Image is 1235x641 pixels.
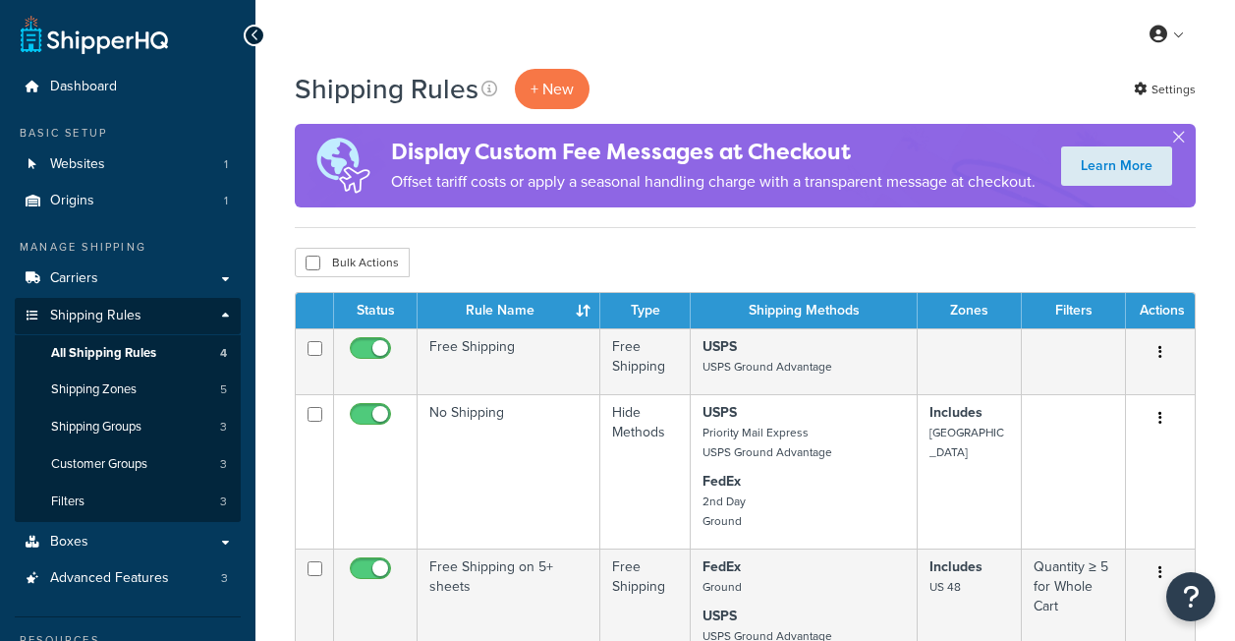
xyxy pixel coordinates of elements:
[1166,572,1215,621] button: Open Resource Center
[702,606,737,626] strong: USPS
[15,446,241,483] li: Customer Groups
[51,456,147,473] span: Customer Groups
[51,419,141,436] span: Shipping Groups
[15,409,241,445] a: Shipping Groups 3
[1126,293,1195,328] th: Actions
[702,358,832,376] small: USPS Ground Advantage
[220,345,227,362] span: 4
[220,494,227,510] span: 3
[50,308,141,324] span: Shipping Rules
[918,293,1022,328] th: Zones
[220,381,227,398] span: 5
[929,578,961,596] small: US 48
[702,402,737,423] strong: USPS
[418,328,600,394] td: Free Shipping
[50,156,105,173] span: Websites
[15,335,241,372] li: All Shipping Rules
[702,578,742,596] small: Ground
[15,335,241,372] a: All Shipping Rules 4
[515,69,589,109] p: + New
[15,560,241,597] li: Advanced Features
[50,270,98,287] span: Carriers
[702,493,746,530] small: 2nd Day Ground
[51,381,137,398] span: Shipping Zones
[691,293,918,328] th: Shipping Methods
[220,456,227,473] span: 3
[702,424,832,461] small: Priority Mail Express USPS Ground Advantage
[220,419,227,436] span: 3
[15,298,241,522] li: Shipping Rules
[15,484,241,520] li: Filters
[1061,146,1172,186] a: Learn More
[224,156,228,173] span: 1
[221,570,228,587] span: 3
[702,556,741,577] strong: FedEx
[929,556,982,577] strong: Includes
[1134,76,1196,103] a: Settings
[702,471,741,492] strong: FedEx
[15,560,241,597] a: Advanced Features 3
[51,494,84,510] span: Filters
[15,298,241,334] a: Shipping Rules
[1022,293,1126,328] th: Filters
[418,394,600,549] td: No Shipping
[702,336,737,357] strong: USPS
[929,424,1004,461] small: [GEOGRAPHIC_DATA]
[15,484,241,520] a: Filters 3
[418,293,600,328] th: Rule Name : activate to sort column ascending
[295,124,391,207] img: duties-banner-06bc72dcb5fe05cb3f9472aba00be2ae8eb53ab6f0d8bb03d382ba314ac3c341.png
[50,193,94,209] span: Origins
[600,293,691,328] th: Type
[391,168,1036,196] p: Offset tariff costs or apply a seasonal handling charge with a transparent message at checkout.
[50,79,117,95] span: Dashboard
[600,328,691,394] td: Free Shipping
[15,261,241,297] a: Carriers
[21,15,168,54] a: ShipperHQ Home
[15,125,241,142] div: Basic Setup
[15,372,241,408] a: Shipping Zones 5
[15,446,241,483] a: Customer Groups 3
[295,70,478,108] h1: Shipping Rules
[15,146,241,183] li: Websites
[51,345,156,362] span: All Shipping Rules
[15,69,241,105] a: Dashboard
[15,239,241,256] div: Manage Shipping
[224,193,228,209] span: 1
[50,570,169,587] span: Advanced Features
[391,136,1036,168] h4: Display Custom Fee Messages at Checkout
[50,534,88,551] span: Boxes
[295,248,410,277] button: Bulk Actions
[15,146,241,183] a: Websites 1
[600,394,691,549] td: Hide Methods
[15,183,241,219] a: Origins 1
[15,372,241,408] li: Shipping Zones
[15,183,241,219] li: Origins
[334,293,418,328] th: Status
[15,524,241,560] a: Boxes
[15,409,241,445] li: Shipping Groups
[929,402,982,423] strong: Includes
